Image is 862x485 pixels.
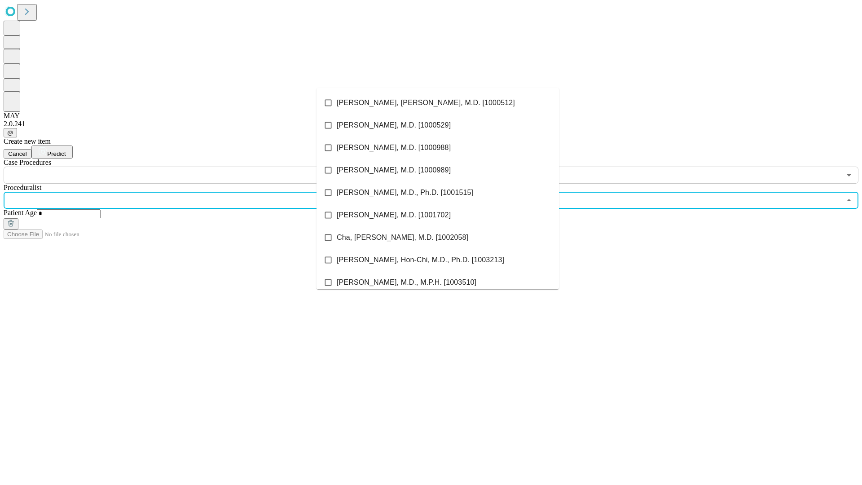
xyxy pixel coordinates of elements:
[337,120,451,131] span: [PERSON_NAME], M.D. [1000529]
[4,184,41,191] span: Proceduralist
[843,169,855,181] button: Open
[337,97,515,108] span: [PERSON_NAME], [PERSON_NAME], M.D. [1000512]
[337,210,451,220] span: [PERSON_NAME], M.D. [1001702]
[47,150,66,157] span: Predict
[337,255,504,265] span: [PERSON_NAME], Hon-Chi, M.D., Ph.D. [1003213]
[4,209,37,216] span: Patient Age
[4,120,858,128] div: 2.0.241
[8,150,27,157] span: Cancel
[337,187,473,198] span: [PERSON_NAME], M.D., Ph.D. [1001515]
[4,112,858,120] div: MAY
[843,194,855,207] button: Close
[337,165,451,176] span: [PERSON_NAME], M.D. [1000989]
[337,277,476,288] span: [PERSON_NAME], M.D., M.P.H. [1003510]
[4,149,31,159] button: Cancel
[7,129,13,136] span: @
[31,145,73,159] button: Predict
[337,232,468,243] span: Cha, [PERSON_NAME], M.D. [1002058]
[4,137,51,145] span: Create new item
[337,142,451,153] span: [PERSON_NAME], M.D. [1000988]
[4,128,17,137] button: @
[4,159,51,166] span: Scheduled Procedure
